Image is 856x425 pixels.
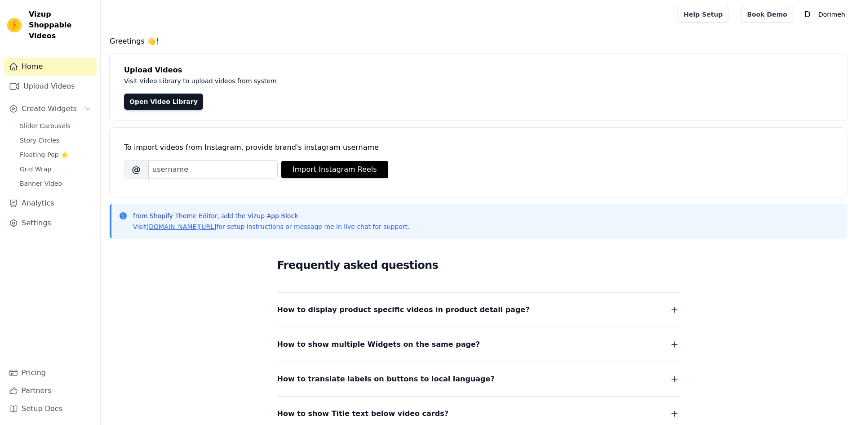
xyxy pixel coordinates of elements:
span: How to show Title text below video cards? [277,407,449,420]
button: How to display product specific videos in product detail page? [277,304,680,316]
button: How to translate labels on buttons to local language? [277,373,680,385]
a: Floating-Pop ⭐ [14,148,97,161]
a: Grid Wrap [14,163,97,175]
button: D Dorimeh [800,6,849,22]
a: Open Video Library [124,94,203,110]
span: Create Widgets [22,103,77,114]
h4: Upload Videos [124,65,833,76]
span: Banner Video [20,179,62,188]
p: from Shopify Theme Editor, add the Vizup App Block [133,211,409,220]
span: Slider Carousels [20,121,71,130]
span: How to translate labels on buttons to local language? [277,373,495,385]
span: Story Circles [20,136,59,145]
a: Settings [4,214,97,232]
span: Grid Wrap [20,165,51,174]
a: [DOMAIN_NAME][URL] [146,223,217,230]
a: Setup Docs [4,400,97,418]
button: How to show Title text below video cards? [277,407,680,420]
h2: Frequently asked questions [277,256,680,274]
p: Visit for setup instructions or message me in live chat for support. [133,222,409,231]
div: To import videos from Instagram, provide brand's instagram username [124,142,833,153]
a: Slider Carousels [14,120,97,132]
a: Book Demo [741,6,793,23]
button: How to show multiple Widgets on the same page? [277,338,680,351]
h4: Greetings 👋! [110,36,847,47]
a: Home [4,58,97,76]
span: Floating-Pop ⭐ [20,150,68,159]
a: Banner Video [14,177,97,190]
a: Partners [4,382,97,400]
span: @ [124,160,148,179]
button: Create Widgets [4,100,97,118]
img: Vizup [7,18,22,32]
button: Import Instagram Reels [281,161,388,178]
span: How to show multiple Widgets on the same page? [277,338,480,351]
a: Pricing [4,364,97,382]
text: D [804,10,810,19]
input: username [148,160,278,179]
a: Upload Videos [4,77,97,95]
span: Vizup Shoppable Videos [29,9,93,41]
span: How to display product specific videos in product detail page? [277,304,530,316]
a: Analytics [4,194,97,212]
a: Story Circles [14,134,97,147]
p: Visit Video Library to upload videos from system [124,76,527,86]
p: Dorimeh [815,6,849,22]
a: Help Setup [678,6,728,23]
